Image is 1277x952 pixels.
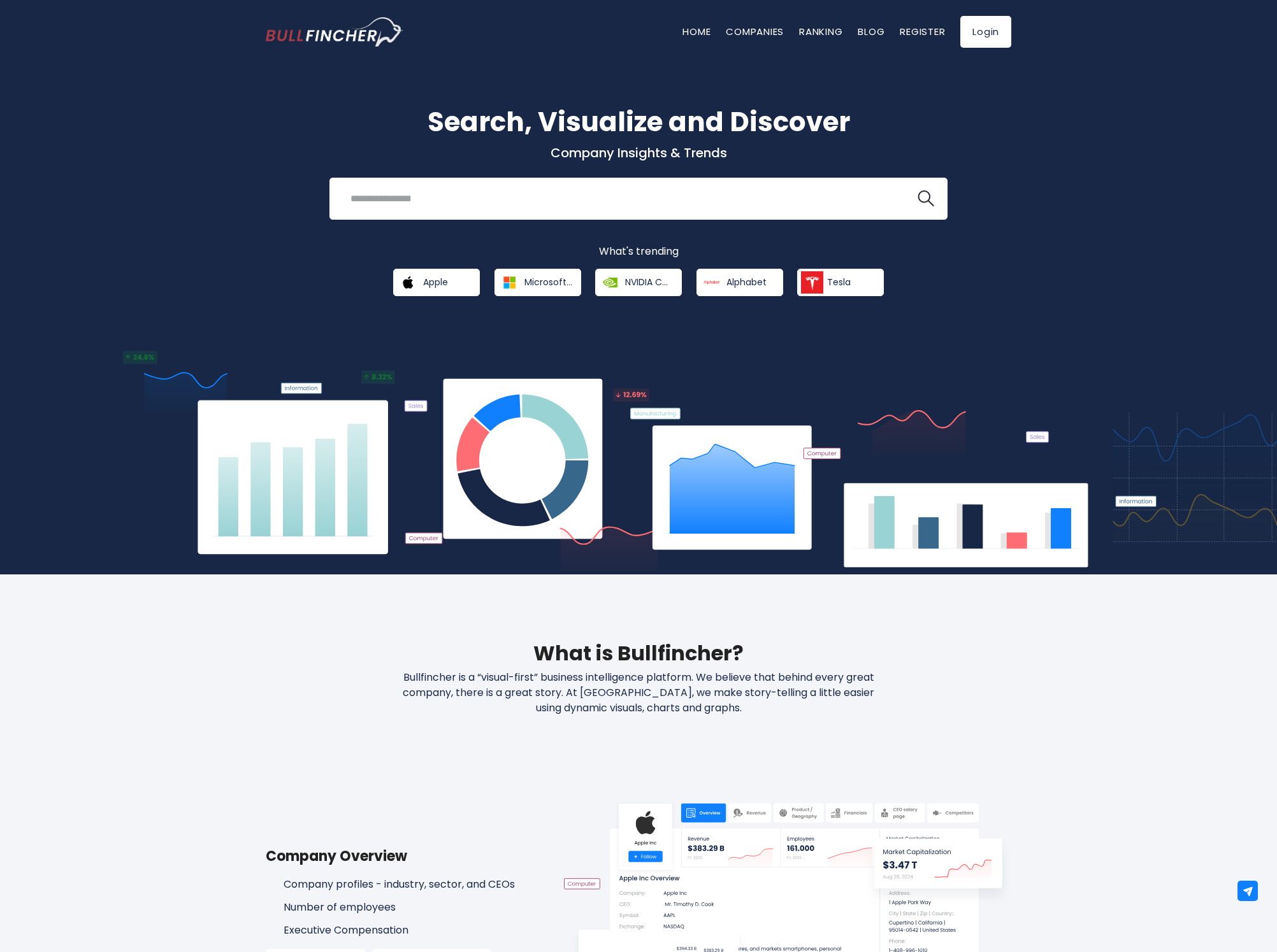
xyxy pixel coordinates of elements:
[858,25,884,38] a: Blog
[960,16,1011,48] a: Login
[366,670,911,716] p: Bullfincher is a “visual-first” business intelligence platform. We believe that behind every grea...
[266,17,403,46] img: Bullfincher logo
[266,245,1011,259] p: What's trending
[625,276,673,288] span: NVIDIA Corporation
[682,25,711,38] a: Home
[266,901,538,914] li: Number of employees
[918,190,934,207] img: search icon
[726,276,767,288] span: Alphabet
[799,25,842,38] a: Ranking
[266,102,1011,142] h1: Search, Visualize and Discover
[900,25,945,38] a: Register
[595,269,682,296] a: NVIDIA Corporation
[423,276,448,288] span: Apple
[393,269,480,296] a: Apple
[494,269,581,296] a: Microsoft Corporation
[524,276,572,288] span: Microsoft Corporation
[266,846,538,867] h3: Company Overview
[266,17,403,46] a: Go to homepage
[696,269,783,296] a: Alphabet
[726,25,784,38] a: Companies
[266,924,538,937] li: Executive Compensation
[266,878,538,892] li: Company profiles - industry, sector, and CEOs
[797,269,884,296] a: Tesla
[266,638,1011,669] h2: What is Bullfincher?
[266,145,1011,161] p: Company Insights & Trends
[827,276,851,288] span: Tesla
